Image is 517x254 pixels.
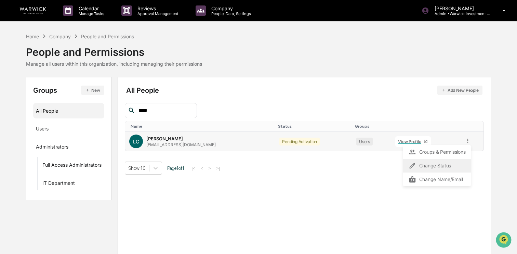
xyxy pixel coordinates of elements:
[132,5,182,11] p: Reviews
[398,139,424,144] div: View Profile
[7,100,12,105] div: 🔎
[409,148,465,156] div: Groups & Permissions
[278,124,349,129] div: Toggle SortBy
[23,59,87,65] div: We're available if you need us!
[47,84,88,96] a: 🗄️Attestations
[14,86,44,93] span: Preclearance
[42,162,102,170] div: Full Access Administrators
[189,165,197,171] button: |<
[394,124,458,129] div: Toggle SortBy
[26,40,202,58] div: People and Permissions
[36,105,102,116] div: All People
[395,136,431,147] a: View Profile
[206,5,254,11] p: Company
[48,116,83,121] a: Powered byPylon
[7,14,124,25] p: How can we help?
[33,86,104,95] div: Groups
[409,175,465,183] div: Change Name/Email
[466,124,481,129] div: Toggle SortBy
[206,165,213,171] button: >
[126,86,482,95] div: All People
[14,99,43,106] span: Data Lookup
[4,84,47,96] a: 🖐️Preclearance
[146,136,183,141] div: [PERSON_NAME]
[50,87,55,92] div: 🗄️
[68,116,83,121] span: Pylon
[214,165,222,171] button: >|
[279,138,320,145] div: Pending Activation
[429,5,493,11] p: [PERSON_NAME]
[131,124,273,129] div: Toggle SortBy
[116,54,124,63] button: Start new chat
[23,52,112,59] div: Start new chat
[26,34,39,39] div: Home
[7,87,12,92] div: 🖐️
[495,231,514,250] iframe: Open customer support
[56,86,85,93] span: Attestations
[36,144,68,152] div: Administrators
[429,11,493,16] p: Admin • Warwick Investment Group
[81,86,104,95] button: New
[4,97,46,109] a: 🔎Data Lookup
[206,11,254,16] p: People, Data, Settings
[199,165,206,171] button: <
[73,5,108,11] p: Calendar
[16,7,49,14] img: logo
[356,138,373,145] div: Users
[132,11,182,16] p: Approval Management
[7,52,19,65] img: 1746055101610-c473b297-6a78-478c-a979-82029cc54cd1
[36,126,49,134] div: Users
[146,142,216,147] div: [EMAIL_ADDRESS][DOMAIN_NAME]
[437,86,483,95] button: Add New People
[133,139,139,144] span: LG
[26,61,202,67] div: Manage all users within this organization, including managing their permissions
[73,11,108,16] p: Manage Tasks
[42,180,75,188] div: IT Department
[355,124,388,129] div: Toggle SortBy
[409,162,465,170] div: Change Status
[167,165,184,171] span: Page 1 of 1
[81,34,134,39] div: People and Permissions
[49,34,71,39] div: Company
